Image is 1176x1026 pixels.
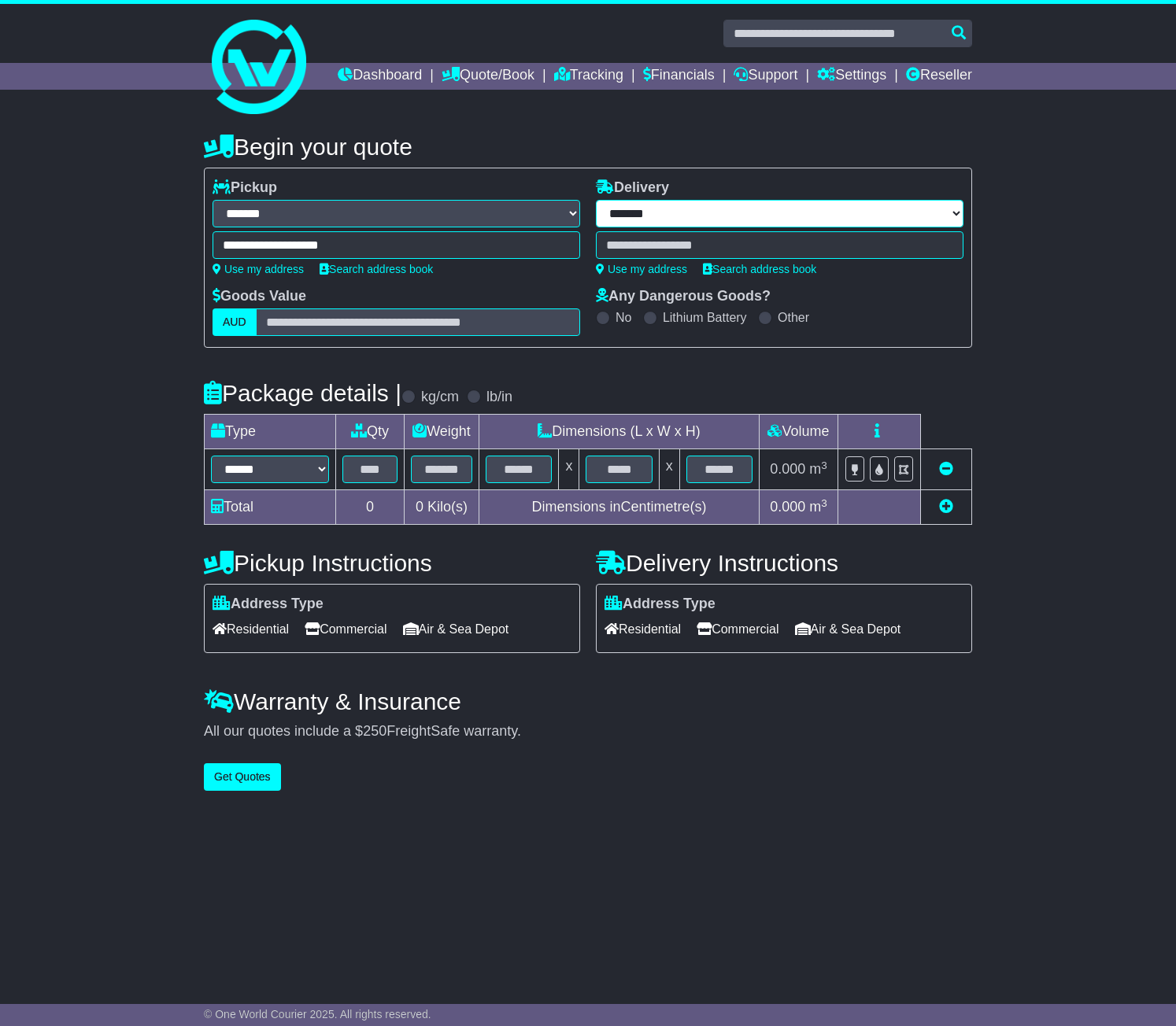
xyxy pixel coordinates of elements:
h4: Package details | [204,380,401,406]
span: Air & Sea Depot [795,617,901,641]
td: Total [205,490,336,525]
h4: Pickup Instructions [204,550,580,576]
sup: 3 [821,497,827,509]
label: Delivery [596,179,669,197]
label: Any Dangerous Goods? [596,288,771,305]
h4: Warranty & Insurance [204,688,972,714]
span: Commercial [697,617,778,641]
td: Volume [759,415,838,449]
button: Get Quotes [204,763,281,791]
label: Pickup [213,179,277,197]
label: Goods Value [213,288,306,305]
a: Dashboard [338,63,422,90]
span: m [809,461,827,477]
label: kg/cm [421,389,459,406]
h4: Begin your quote [204,134,972,160]
span: 0.000 [770,461,805,477]
a: Add new item [939,499,953,515]
a: Use my address [213,263,304,275]
span: 250 [363,723,386,739]
span: 0.000 [770,499,805,515]
a: Settings [817,63,886,90]
td: Dimensions in Centimetre(s) [479,490,760,525]
td: 0 [336,490,405,525]
label: Address Type [605,596,716,613]
label: AUD [213,308,257,336]
td: Qty [336,415,405,449]
label: lb/in [486,389,512,406]
a: Support [734,63,797,90]
td: Kilo(s) [404,490,479,525]
sup: 3 [821,459,827,471]
span: Commercial [305,617,386,641]
label: No [616,310,631,325]
label: Other [778,310,809,325]
td: Dimensions (L x W x H) [479,415,760,449]
span: Residential [605,617,681,641]
td: Type [205,415,336,449]
a: Financials [643,63,715,90]
td: x [559,449,579,490]
span: © One World Courier 2025. All rights reserved. [204,1008,431,1020]
a: Remove this item [939,461,953,477]
div: All our quotes include a $ FreightSafe warranty. [204,723,972,740]
span: Air & Sea Depot [403,617,509,641]
span: 0 [416,499,423,515]
label: Lithium Battery [663,310,747,325]
a: Search address book [703,263,816,275]
td: Weight [404,415,479,449]
h4: Delivery Instructions [596,550,972,576]
span: m [809,499,827,515]
a: Quote/Book [442,63,534,90]
td: x [659,449,679,490]
a: Reseller [906,63,972,90]
span: Residential [213,617,289,641]
a: Search address book [320,263,433,275]
a: Use my address [596,263,687,275]
label: Address Type [213,596,324,613]
a: Tracking [554,63,623,90]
